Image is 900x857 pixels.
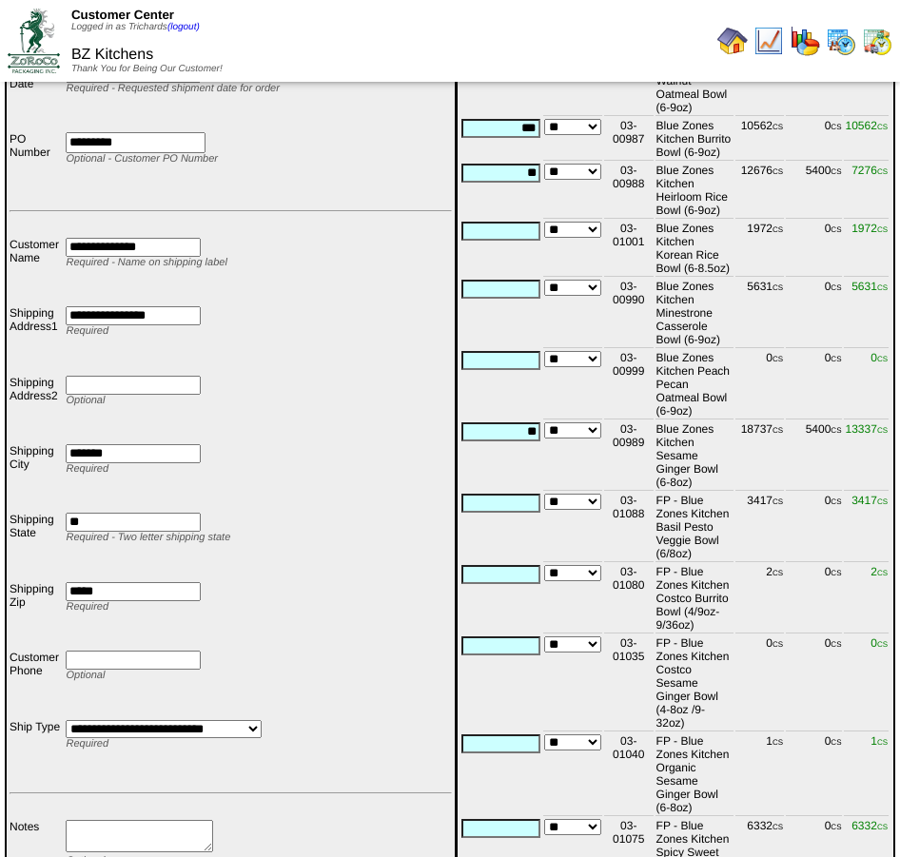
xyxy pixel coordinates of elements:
[655,493,734,562] td: FP - Blue Zones Kitchen Basil Pesto Veggie Bowl (6/8oz)
[604,221,654,277] td: 03-01001
[877,283,888,292] span: CS
[773,355,783,363] span: CS
[846,422,889,436] span: 13337
[773,738,783,747] span: CS
[786,635,842,731] td: 0
[717,26,748,56] img: home.gif
[655,163,734,219] td: Blue Zones Kitchen Heirloom Rice Bowl (6-9oz)
[831,426,841,435] span: CS
[877,640,888,649] span: CS
[655,733,734,816] td: FP - Blue Zones Kitchen Organic Sesame Ginger Bowl (6-8oz)
[773,167,783,176] span: CS
[831,167,841,176] span: CS
[846,119,889,132] span: 10562
[871,734,888,748] span: 1
[786,421,842,491] td: 5400
[831,283,841,292] span: CS
[773,225,783,234] span: CS
[604,421,654,491] td: 03-00989
[831,640,841,649] span: CS
[9,305,63,372] td: Shipping Address1
[735,279,784,348] td: 5631
[851,280,888,293] span: 5631
[9,581,63,648] td: Shipping Zip
[831,569,841,577] span: CS
[831,123,841,131] span: CS
[877,167,888,176] span: CS
[877,738,888,747] span: CS
[66,153,218,165] span: Optional - Customer PO Number
[9,131,63,202] td: PO Number
[735,118,784,161] td: 10562
[735,635,784,731] td: 0
[773,283,783,292] span: CS
[655,564,734,633] td: FP - Blue Zones Kitchen Costco Burrito Bowl (4/9oz-9/36oz)
[604,163,654,219] td: 03-00988
[773,640,783,649] span: CS
[831,225,841,234] span: CS
[9,63,63,129] td: Order Date
[735,564,784,633] td: 2
[773,497,783,506] span: CS
[604,350,654,419] td: 03-00999
[786,118,842,161] td: 0
[877,355,888,363] span: CS
[66,463,108,475] span: Required
[735,421,784,491] td: 18737
[66,325,108,337] span: Required
[773,426,783,435] span: CS
[786,733,842,816] td: 0
[753,26,784,56] img: line_graph.gif
[735,733,784,816] td: 1
[655,221,734,277] td: Blue Zones Kitchen Korean Rice Bowl (6-8.5oz)
[66,395,105,406] span: Optional
[9,512,63,578] td: Shipping State
[604,635,654,731] td: 03-01035
[851,222,888,235] span: 1972
[735,350,784,419] td: 0
[71,64,223,74] span: Thank You for Being Our Customer!
[66,601,108,613] span: Required
[71,22,200,32] span: Logged in as Trichards
[877,426,888,435] span: CS
[786,221,842,277] td: 0
[773,123,783,131] span: CS
[604,118,654,161] td: 03-00987
[786,163,842,219] td: 5400
[831,738,841,747] span: CS
[8,9,60,72] img: ZoRoCo_Logo(Green%26Foil)%20jpg.webp
[877,569,888,577] span: CS
[851,819,888,832] span: 6332
[826,26,856,56] img: calendarprod.gif
[167,22,200,32] a: (logout)
[786,564,842,633] td: 0
[786,493,842,562] td: 0
[786,350,842,419] td: 0
[735,163,784,219] td: 12676
[66,532,230,543] span: Required - Two letter shipping state
[831,355,841,363] span: CS
[877,123,888,131] span: CS
[831,497,841,506] span: CS
[604,733,654,816] td: 03-01040
[773,569,783,577] span: CS
[66,670,105,681] span: Optional
[655,118,734,161] td: Blue Zones Kitchen Burrito Bowl (6-9oz)
[604,564,654,633] td: 03-01080
[66,257,226,268] span: Required - Name on shipping label
[735,493,784,562] td: 3417
[851,494,888,507] span: 3417
[9,650,63,716] td: Customer Phone
[877,823,888,831] span: CS
[9,237,63,303] td: Customer Name
[790,26,820,56] img: graph.gif
[862,26,892,56] img: calendarinout.gif
[871,636,888,650] span: 0
[786,279,842,348] td: 0
[877,497,888,506] span: CS
[655,350,734,419] td: Blue Zones Kitchen Peach Pecan Oatmeal Bowl (6-9oz)
[9,443,63,510] td: Shipping City
[877,225,888,234] span: CS
[71,47,153,63] span: BZ Kitchens
[871,565,888,578] span: 2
